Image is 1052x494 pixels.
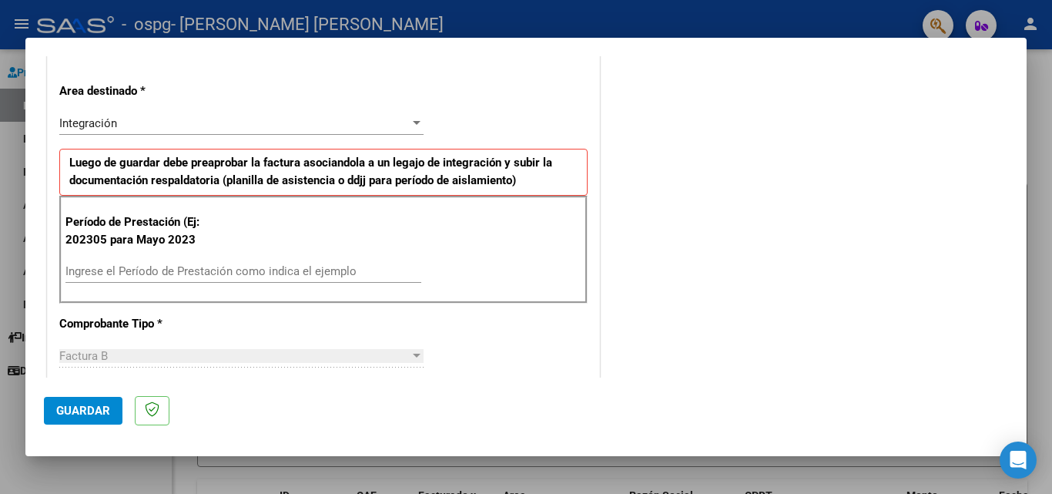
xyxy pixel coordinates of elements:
[1000,442,1037,479] div: Open Intercom Messenger
[59,315,218,333] p: Comprobante Tipo *
[59,349,108,363] span: Factura B
[59,116,117,130] span: Integración
[65,213,220,248] p: Período de Prestación (Ej: 202305 para Mayo 2023
[59,82,218,100] p: Area destinado *
[44,397,122,425] button: Guardar
[69,156,552,187] strong: Luego de guardar debe preaprobar la factura asociandola a un legajo de integración y subir la doc...
[59,44,176,58] span: ANALISIS PRESTADOR
[56,404,110,418] span: Guardar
